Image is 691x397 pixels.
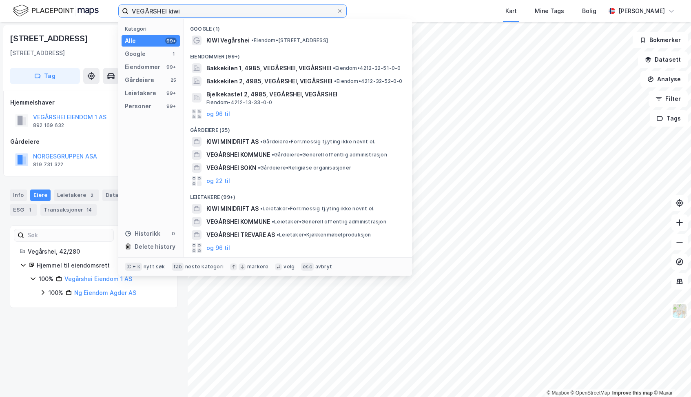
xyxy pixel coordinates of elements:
span: Gårdeiere • Forr.messig tj.yting ikke nevnt el. [260,138,375,145]
div: 100% [49,288,63,298]
span: Bakkekilen 2, 4985, VEGÅRSHEI, VEGÅRSHEI [206,76,332,86]
span: • [333,65,335,71]
button: og 96 til [206,243,230,253]
span: • [251,37,254,43]
div: 99+ [165,64,177,70]
div: avbryt [315,263,332,270]
span: • [260,138,263,145]
div: ⌘ + k [125,263,142,271]
div: markere [247,263,268,270]
a: Ng Eiendom Agder AS [74,289,136,296]
a: Improve this map [612,390,653,396]
button: Filter [649,91,688,107]
div: Google (1) [184,19,412,34]
div: Gårdeiere [10,137,177,147]
div: Leietakere [54,190,99,201]
div: neste kategori [185,263,224,270]
a: Vegårshei Eiendom 1 AS [64,275,132,282]
div: Eiere [30,190,51,201]
div: 1 [26,206,34,214]
button: Analyse [640,71,688,87]
div: Datasett [102,190,133,201]
span: KIWI Vegårshei [206,36,250,45]
div: Info [10,190,27,201]
span: Eiendom • 4212-32-51-0-0 [333,65,401,71]
span: Gårdeiere • Generell offentlig administrasjon [272,152,387,158]
span: • [272,152,274,158]
div: 2 [88,191,96,199]
div: Transaksjoner [40,204,97,216]
div: Kategori [125,26,180,32]
span: KIWI MINIDRIFT AS [206,137,259,147]
span: Eiendom • 4212-13-33-0-0 [206,99,272,106]
div: Eiendommer (99+) [184,47,412,62]
span: VEGÅRSHEI SOKN [206,163,256,173]
span: Leietaker • Generell offentlig administrasjon [272,219,386,225]
div: Kart [505,6,517,16]
div: Bolig [582,6,596,16]
div: Delete history [135,242,175,252]
div: 1 [170,51,177,57]
div: 100% [39,274,53,284]
div: velg [283,263,295,270]
div: Kontrollprogram for chat [650,358,691,397]
div: [STREET_ADDRESS] [10,32,90,45]
img: Z [672,303,687,319]
div: Leietakere (99+) [184,187,412,202]
img: logo.f888ab2527a4732fd821a326f86c7f29.svg [13,4,99,18]
input: Søk [24,229,113,241]
div: Leietakere [125,88,156,98]
div: [STREET_ADDRESS] [10,48,65,58]
span: Bakkekilen 1, 4985, VEGÅRSHEI, VEGÅRSHEI [206,63,331,73]
div: 14 [85,206,93,214]
div: nytt søk [144,263,165,270]
div: Historikk [125,229,160,239]
div: tab [172,263,184,271]
span: Eiendom • [STREET_ADDRESS] [251,37,328,44]
span: • [272,219,274,225]
a: OpenStreetMap [571,390,610,396]
span: • [260,205,263,212]
div: 99+ [165,38,177,44]
a: Mapbox [547,390,569,396]
div: Alle [125,36,136,46]
input: Søk på adresse, matrikkel, gårdeiere, leietakere eller personer [128,5,337,17]
span: Gårdeiere • Religiøse organisasjoner [258,165,351,171]
div: Vegårshei, 42/280 [28,247,168,256]
iframe: Chat Widget [650,358,691,397]
span: • [334,78,337,84]
span: • [277,232,279,238]
div: 99+ [165,103,177,109]
div: Hjemmel til eiendomsrett [37,261,168,270]
span: VEGÅRSHEI TREVARE AS [206,230,275,240]
button: og 22 til [206,176,230,186]
span: Bjelkekastet 2, 4985, VEGÅRSHEI, VEGÅRSHEI [206,89,402,99]
div: 819 731 322 [33,161,63,168]
div: esc [301,263,314,271]
div: 99+ [165,90,177,96]
div: 0 [170,230,177,237]
button: Tag [10,68,80,84]
div: Personer [125,101,151,111]
div: Gårdeiere (25) [184,120,412,135]
button: og 96 til [206,109,230,119]
button: Bokmerker [633,32,688,48]
span: Eiendom • 4212-32-52-0-0 [334,78,403,85]
span: Leietaker • Forr.messig tj.yting ikke nevnt el. [260,205,374,212]
div: Hjemmelshaver [10,98,177,107]
div: Gårdeiere [125,75,154,85]
span: KIWI MINIDRIFT AS [206,204,259,214]
div: ESG [10,204,37,216]
div: 892 169 632 [33,122,64,129]
div: Mine Tags [535,6,564,16]
button: Datasett [638,51,688,68]
button: Tags [650,110,688,127]
div: Google [125,49,146,59]
div: Personer (99+) [184,254,412,269]
span: Leietaker • Kjøkkenmøbelproduksjon [277,232,371,238]
span: VEGÅRSHEI KOMMUNE [206,150,270,160]
div: 25 [170,77,177,83]
span: • [258,165,260,171]
span: VEGÅRSHEI KOMMUNE [206,217,270,227]
div: [PERSON_NAME] [618,6,665,16]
